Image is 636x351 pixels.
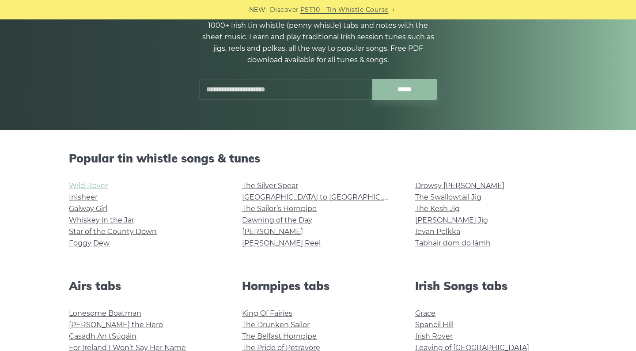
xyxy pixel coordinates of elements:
a: [PERSON_NAME] the Hero [69,321,163,329]
a: [PERSON_NAME] Reel [242,239,321,247]
h2: Popular tin whistle songs & tunes [69,151,567,165]
a: Drowsy [PERSON_NAME] [415,181,504,190]
a: [PERSON_NAME] [242,227,303,236]
a: The Sailor’s Hornpipe [242,204,317,213]
a: Lonesome Boatman [69,309,141,317]
a: The Belfast Hornpipe [242,332,317,340]
a: Tabhair dom do lámh [415,239,491,247]
h2: Airs tabs [69,279,221,293]
a: The Swallowtail Jig [415,193,481,201]
a: [GEOGRAPHIC_DATA] to [GEOGRAPHIC_DATA] [242,193,405,201]
a: Dawning of the Day [242,216,312,224]
a: Inisheer [69,193,98,201]
a: PST10 - Tin Whistle Course [300,5,389,15]
p: 1000+ Irish tin whistle (penny whistle) tabs and notes with the sheet music. Learn and play tradi... [199,20,437,66]
a: [PERSON_NAME] Jig [415,216,488,224]
a: Galway Girl [69,204,107,213]
a: The Silver Spear [242,181,298,190]
a: Irish Rover [415,332,453,340]
a: Wild Rover [69,181,108,190]
a: Spancil Hill [415,321,454,329]
span: NEW: [249,5,267,15]
a: Whiskey in the Jar [69,216,134,224]
a: Grace [415,309,435,317]
a: Foggy Dew [69,239,110,247]
a: Ievan Polkka [415,227,460,236]
a: Casadh An tSúgáin [69,332,136,340]
a: King Of Fairies [242,309,292,317]
a: Star of the County Down [69,227,157,236]
a: The Kesh Jig [415,204,460,213]
a: The Drunken Sailor [242,321,310,329]
span: Discover [270,5,299,15]
h2: Irish Songs tabs [415,279,567,293]
h2: Hornpipes tabs [242,279,394,293]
